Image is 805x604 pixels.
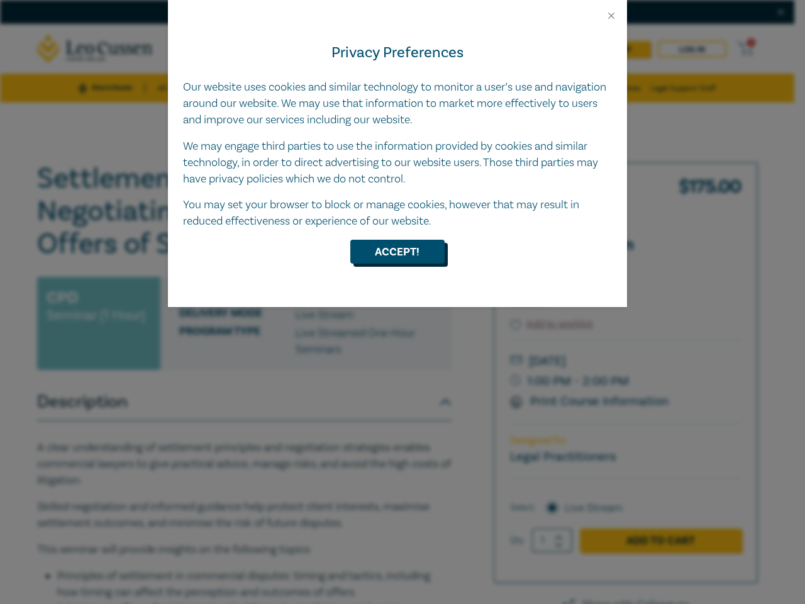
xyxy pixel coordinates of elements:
[606,10,617,21] button: Close
[350,240,445,264] button: Accept!
[183,197,612,230] p: You may set your browser to block or manage cookies, however that may result in reduced effective...
[183,138,612,187] p: We may engage third parties to use the information provided by cookies and similar technology, in...
[183,79,612,128] p: Our website uses cookies and similar technology to monitor a user’s use and navigation around our...
[183,42,612,64] h4: Privacy Preferences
